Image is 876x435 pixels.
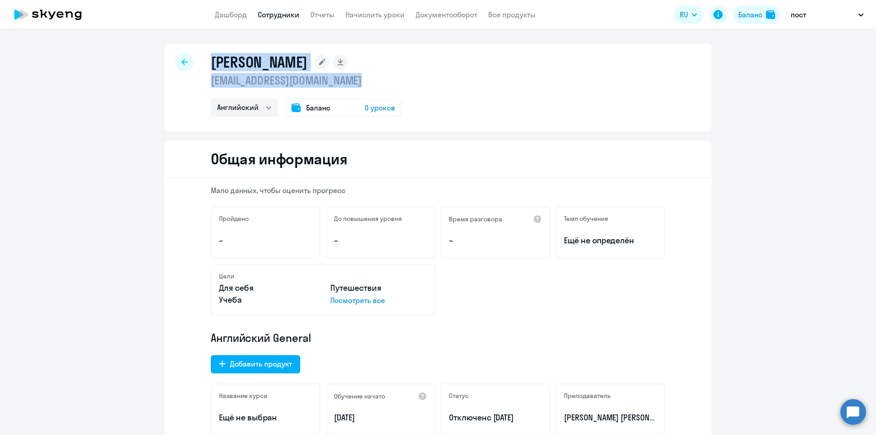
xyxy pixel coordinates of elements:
[211,355,300,373] button: Добавить продукт
[330,282,427,294] p: Путешествия
[786,4,868,26] button: пост
[211,185,665,195] p: Мало данных, чтобы оценить прогресс
[215,10,247,19] a: Дашборд
[211,330,311,345] span: Английский General
[766,10,775,19] img: balance
[219,272,234,280] h5: Цели
[219,412,312,424] p: Ещё не выбран
[449,392,469,400] h5: Статус
[416,10,477,19] a: Документооборот
[449,215,502,223] h5: Время разговора
[219,294,316,306] p: Учеба
[449,235,542,246] p: –
[673,5,704,24] button: RU
[733,5,781,24] button: Балансbalance
[345,10,405,19] a: Начислить уроки
[334,412,427,424] p: [DATE]
[211,53,308,71] h1: [PERSON_NAME]
[306,102,330,113] span: Баланс
[219,215,249,223] h5: Пройдено
[219,282,316,294] p: Для себя
[334,235,427,246] p: –
[680,9,688,20] span: RU
[564,235,657,246] span: Ещё не определён
[219,392,267,400] h5: Название курса
[488,10,536,19] a: Все продукты
[365,102,395,113] span: 0 уроков
[334,392,385,400] h5: Обучение начато
[449,412,542,424] p: Отключен
[219,235,312,246] p: –
[487,412,514,423] span: с [DATE]
[791,9,806,20] p: пост
[334,215,402,223] h5: До повышения уровня
[738,9,762,20] div: Баланс
[211,150,347,168] h2: Общая информация
[564,392,610,400] h5: Преподаватель
[230,358,292,369] div: Добавить продукт
[564,412,657,424] p: [PERSON_NAME] [PERSON_NAME]
[211,73,401,88] p: [EMAIL_ADDRESS][DOMAIN_NAME]
[330,295,427,306] p: Посмотреть все
[310,10,334,19] a: Отчеты
[564,215,608,223] h5: Темп обучения
[258,10,299,19] a: Сотрудники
